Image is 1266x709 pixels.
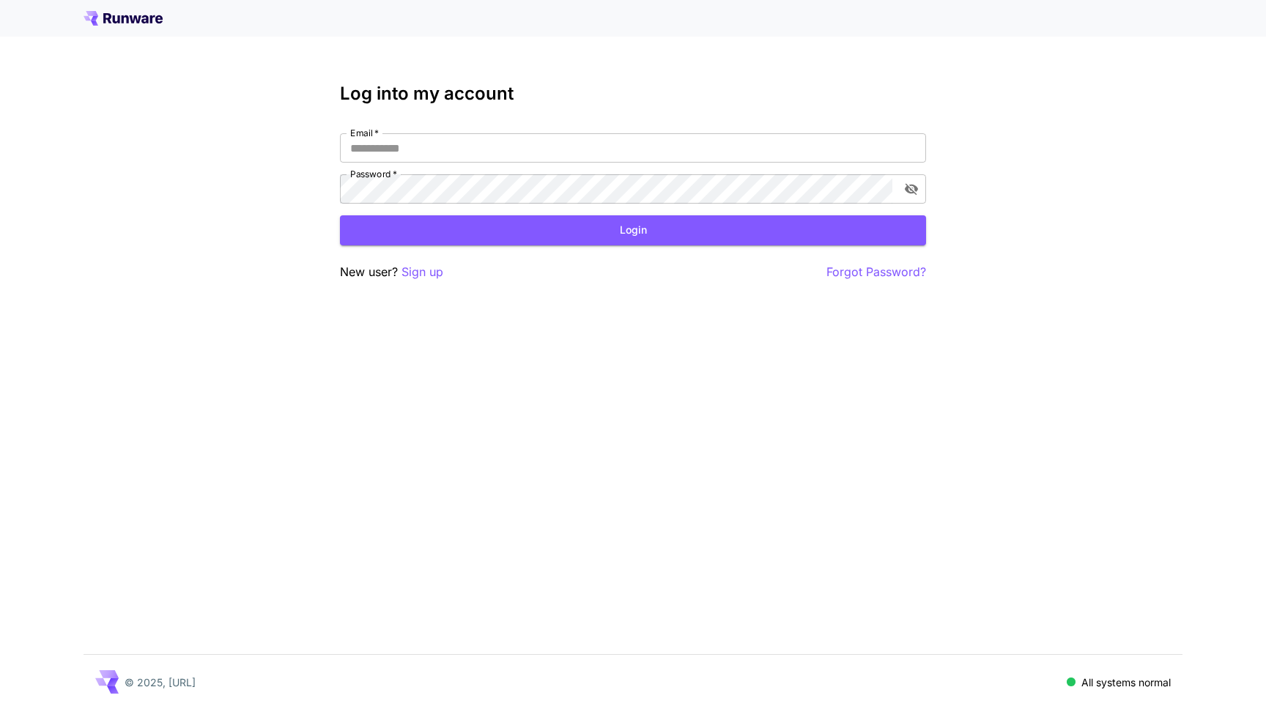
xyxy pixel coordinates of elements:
[350,127,379,139] label: Email
[125,675,196,690] p: © 2025, [URL]
[340,263,443,281] p: New user?
[340,83,926,104] h3: Log into my account
[401,263,443,281] button: Sign up
[340,215,926,245] button: Login
[350,168,397,180] label: Password
[1081,675,1171,690] p: All systems normal
[826,263,926,281] button: Forgot Password?
[898,176,925,202] button: toggle password visibility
